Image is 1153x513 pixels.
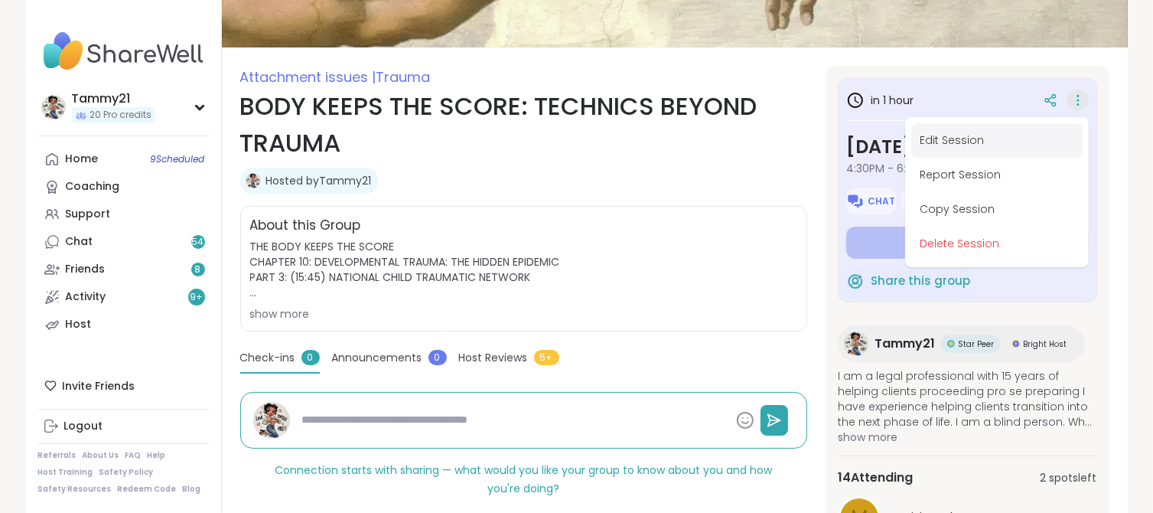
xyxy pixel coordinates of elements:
span: 20 Pro credits [90,109,152,122]
a: Logout [38,413,209,440]
span: Share this group [871,273,970,290]
span: Host Reviews [459,350,528,366]
img: Star Peer [947,340,955,348]
h2: About this Group [250,216,361,236]
button: Share this group [846,265,970,297]
a: Host [38,311,209,338]
a: Support [38,201,209,228]
img: ShareWell Nav Logo [38,25,209,78]
a: Redeem Code [118,484,177,495]
span: Connection starts with sharing — what would you like your group to know about you and how you're ... [275,462,772,496]
a: Home9Scheduled [38,145,209,173]
span: 5+ [534,350,559,365]
a: Help [148,450,166,461]
a: Safety Policy [99,467,154,478]
div: Invite Friends [38,372,209,400]
a: Tammy21Tammy21Star PeerStar PeerBright HostBright Host [838,325,1085,362]
h3: [DATE] [846,133,1089,161]
img: Tammy21 [253,402,290,439]
div: Logout [64,419,103,434]
span: Announcements [332,350,422,366]
div: Coaching [66,179,120,194]
span: show more [838,430,1097,445]
img: Tammy21 [246,173,261,188]
a: Safety Resources [38,484,112,495]
span: 4:30PM - 6:00PM PDT [846,161,1089,176]
span: Attachment issues | [240,67,376,87]
img: Bright Host [1012,340,1020,348]
a: Hosted byTammy21 [266,173,372,188]
span: Chat [868,195,895,207]
button: Chat [846,188,896,214]
div: Home [66,152,99,167]
a: Host Training [38,467,93,478]
span: Star Peer [958,338,994,350]
a: FAQ [125,450,142,461]
span: 14 Attending [838,469,913,487]
img: ShareWell Logomark [846,192,865,211]
img: Tammy21 [844,332,868,356]
span: Tammy21 [875,335,935,353]
div: Activity [66,289,106,305]
div: show more [250,306,797,322]
a: Referrals [38,450,77,461]
button: Delete Session [911,227,1083,261]
img: Tammy21 [41,95,66,119]
span: 0 [428,350,447,365]
a: Blog [183,484,201,495]
button: Add to Calendar [902,188,1029,214]
button: Copy Session [911,192,1083,227]
div: Tammy21 [72,90,155,107]
a: Friends8 [38,256,209,283]
div: Chat [66,234,93,250]
span: 0 [301,350,320,365]
span: Bright Host [1023,338,1067,350]
span: 54 [192,236,204,249]
span: 8 [195,263,201,276]
a: Chat54 [38,228,209,256]
span: Check-ins [240,350,295,366]
button: Enter group [846,227,1089,259]
button: Edit Session [911,123,1083,158]
a: Activity9+ [38,283,209,311]
a: Coaching [38,173,209,201]
button: Report Session [911,158,1083,192]
span: I am a legal professional with 15 years of helping clients proceeding pro se preparing I have exp... [838,368,1097,430]
span: 2 spots left [1041,470,1097,486]
img: ShareWell Logomark [846,272,865,290]
span: THE BODY KEEPS THE SCORE CHAPTER 10: DEVELOPMENTAL TRAUMA: THE HIDDEN EPIDEMIC PART 3: (15:45) NA... [250,239,797,300]
a: About Us [83,450,119,461]
div: Friends [66,262,106,277]
div: Host [66,317,92,332]
span: Trauma [376,67,431,87]
h1: BODY KEEPS THE SCORE: TECHNICS BEYOND TRAUMA [240,88,807,162]
span: 9 + [190,291,203,304]
div: Support [66,207,111,222]
h3: in 1 hour [846,91,914,109]
span: 9 Scheduled [151,153,205,165]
